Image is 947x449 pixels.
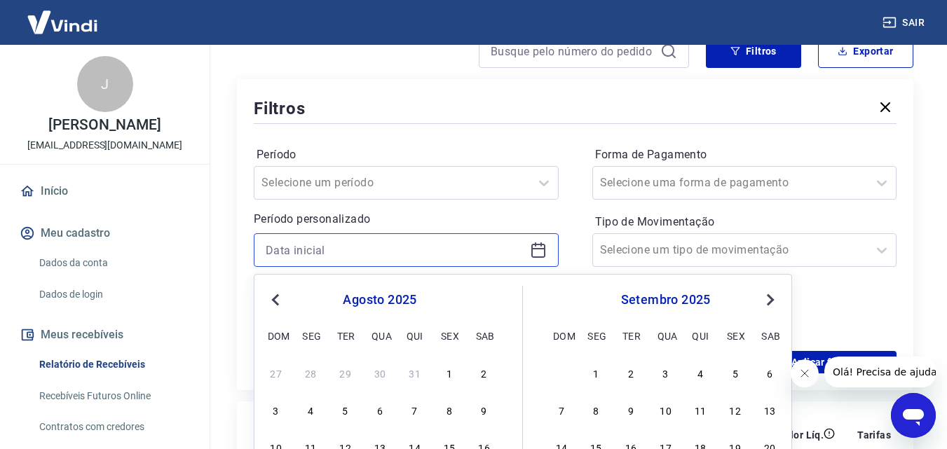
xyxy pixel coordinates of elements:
[8,10,118,21] span: Olá! Precisa de ajuda?
[407,327,423,344] div: qui
[587,401,604,418] div: Choose segunda-feira, 8 de setembro de 2025
[658,327,674,344] div: qua
[791,359,819,387] iframe: Fechar mensagem
[476,327,493,344] div: sab
[587,327,604,344] div: seg
[476,401,493,418] div: Choose sábado, 9 de agosto de 2025
[761,401,778,418] div: Choose sábado, 13 de setembro de 2025
[372,327,388,344] div: qua
[491,41,655,62] input: Busque pelo número do pedido
[266,291,494,308] div: agosto 2025
[551,291,780,308] div: setembro 2025
[337,364,354,381] div: Choose terça-feira, 29 de julho de 2025
[476,364,493,381] div: Choose sábado, 2 de agosto de 2025
[553,327,570,344] div: dom
[407,364,423,381] div: Choose quinta-feira, 31 de julho de 2025
[761,327,778,344] div: sab
[268,401,285,418] div: Choose domingo, 3 de agosto de 2025
[268,364,285,381] div: Choose domingo, 27 de julho de 2025
[595,146,894,163] label: Forma de Pagamento
[302,401,319,418] div: Choose segunda-feira, 4 de agosto de 2025
[762,291,779,308] button: Next Month
[622,401,639,418] div: Choose terça-feira, 9 de setembro de 2025
[34,280,193,309] a: Dados de login
[622,364,639,381] div: Choose terça-feira, 2 de setembro de 2025
[407,401,423,418] div: Choose quinta-feira, 7 de agosto de 2025
[77,56,133,112] div: J
[824,357,936,387] iframe: Mensagem da empresa
[34,382,193,410] a: Recebíveis Futuros Online
[727,364,744,381] div: Choose sexta-feira, 5 de setembro de 2025
[268,327,285,344] div: dom
[761,364,778,381] div: Choose sábado, 6 de setembro de 2025
[302,327,319,344] div: seg
[17,319,193,350] button: Meus recebíveis
[34,413,193,441] a: Contratos com credores
[692,327,709,344] div: qui
[692,401,709,418] div: Choose quinta-feira, 11 de setembro de 2025
[17,218,193,249] button: Meu cadastro
[254,211,559,228] p: Período personalizado
[751,351,897,373] button: Aplicar filtros
[17,1,108,43] img: Vindi
[553,401,570,418] div: Choose domingo, 7 de setembro de 2025
[267,291,284,308] button: Previous Month
[372,364,388,381] div: Choose quarta-feira, 30 de julho de 2025
[48,118,161,132] p: [PERSON_NAME]
[727,327,744,344] div: sex
[441,401,458,418] div: Choose sexta-feira, 8 de agosto de 2025
[880,10,930,36] button: Sair
[441,364,458,381] div: Choose sexta-feira, 1 de agosto de 2025
[372,401,388,418] div: Choose quarta-feira, 6 de agosto de 2025
[622,327,639,344] div: ter
[34,249,193,277] a: Dados da conta
[727,401,744,418] div: Choose sexta-feira, 12 de setembro de 2025
[706,34,801,68] button: Filtros
[658,364,674,381] div: Choose quarta-feira, 3 de setembro de 2025
[254,97,306,120] h5: Filtros
[587,364,604,381] div: Choose segunda-feira, 1 de setembro de 2025
[778,428,824,442] p: Valor Líq.
[337,327,354,344] div: ter
[441,327,458,344] div: sex
[692,364,709,381] div: Choose quinta-feira, 4 de setembro de 2025
[595,214,894,230] label: Tipo de Movimentação
[337,401,354,418] div: Choose terça-feira, 5 de agosto de 2025
[27,138,182,153] p: [EMAIL_ADDRESS][DOMAIN_NAME]
[257,146,556,163] label: Período
[266,240,524,261] input: Data inicial
[658,401,674,418] div: Choose quarta-feira, 10 de setembro de 2025
[818,34,913,68] button: Exportar
[34,350,193,379] a: Relatório de Recebíveis
[891,393,936,438] iframe: Botão para abrir a janela de mensagens
[857,428,891,442] p: Tarifas
[553,364,570,381] div: Choose domingo, 31 de agosto de 2025
[17,176,193,207] a: Início
[302,364,319,381] div: Choose segunda-feira, 28 de julho de 2025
